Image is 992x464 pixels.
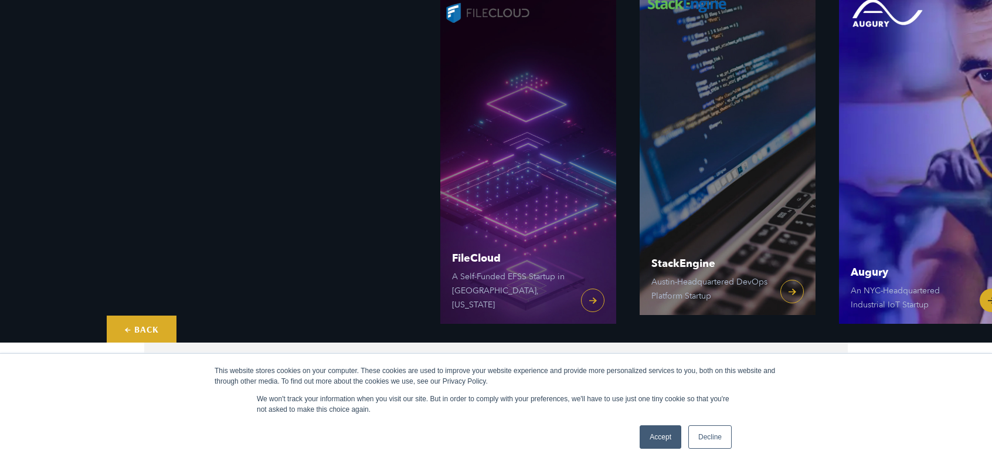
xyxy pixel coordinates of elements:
span: Austin-Headquartered DevOps Platform Startup [651,275,769,303]
span: StackEngine [651,259,769,269]
span: An NYC-Headquartered Industrial IoT Startup [851,284,968,312]
a: Decline [688,425,732,449]
p: We won't track your information when you visit our site. But in order to comply with your prefere... [257,394,735,415]
a: Accept [640,425,681,449]
span: Augury [851,267,968,278]
span: FileCloud [452,253,569,264]
div: This website stores cookies on your computer. These cookies are used to improve your website expe... [215,365,777,387]
a: Go Back [107,316,176,343]
span: A Self-Funded EFSS Startup in [GEOGRAPHIC_DATA], [US_STATE] [452,270,569,312]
